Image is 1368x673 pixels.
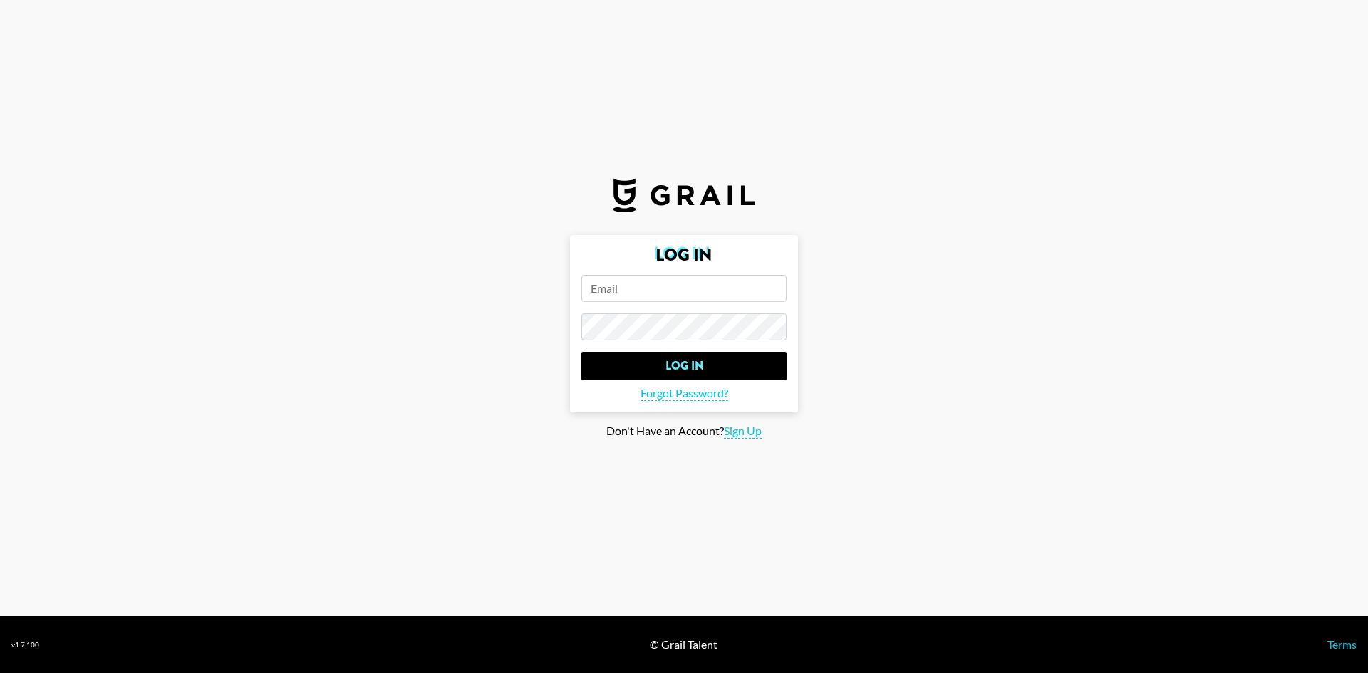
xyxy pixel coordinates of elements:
div: v 1.7.100 [11,640,39,649]
div: Don't Have an Account? [11,424,1357,439]
h2: Log In [581,246,787,264]
a: Terms [1327,637,1357,651]
span: Forgot Password? [641,386,728,401]
img: Grail Talent Logo [613,178,755,212]
span: Sign Up [724,424,762,439]
input: Email [581,275,787,302]
div: © Grail Talent [650,637,717,652]
input: Log In [581,352,787,380]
